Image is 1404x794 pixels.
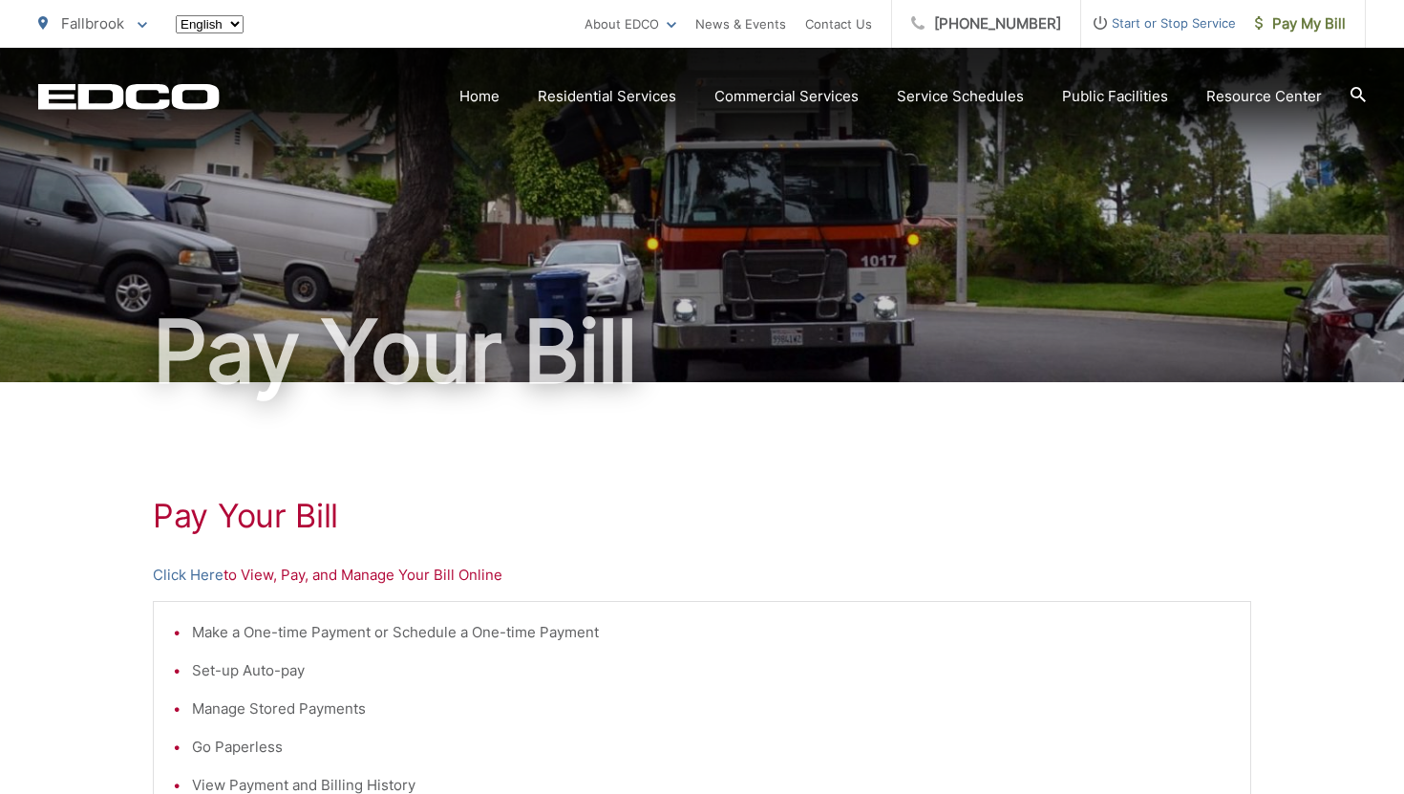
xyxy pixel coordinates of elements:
[38,304,1366,399] h1: Pay Your Bill
[459,85,500,108] a: Home
[192,659,1231,682] li: Set-up Auto-pay
[192,621,1231,644] li: Make a One-time Payment or Schedule a One-time Payment
[897,85,1024,108] a: Service Schedules
[538,85,676,108] a: Residential Services
[1206,85,1322,108] a: Resource Center
[585,12,676,35] a: About EDCO
[1062,85,1168,108] a: Public Facilities
[153,564,1251,587] p: to View, Pay, and Manage Your Bill Online
[192,736,1231,759] li: Go Paperless
[153,497,1251,535] h1: Pay Your Bill
[192,697,1231,720] li: Manage Stored Payments
[714,85,859,108] a: Commercial Services
[695,12,786,35] a: News & Events
[805,12,872,35] a: Contact Us
[61,14,124,32] span: Fallbrook
[176,15,244,33] select: Select a language
[153,564,223,587] a: Click Here
[1255,12,1346,35] span: Pay My Bill
[38,83,220,110] a: EDCD logo. Return to the homepage.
